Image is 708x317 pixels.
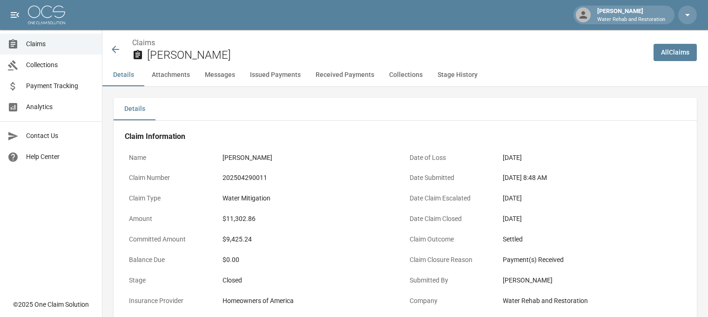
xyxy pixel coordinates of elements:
div: details tabs [114,98,697,120]
p: Company [405,292,499,310]
div: $11,302.86 [223,214,401,224]
p: Submitted By [405,271,499,289]
p: Claim Type [125,189,218,207]
p: Name [125,149,218,167]
div: [PERSON_NAME] [503,276,681,285]
div: 202504290011 [223,173,401,183]
button: Received Payments [308,64,382,86]
button: Attachments [144,64,197,86]
h4: Claim Information [125,132,686,141]
p: Date Submitted [405,169,499,187]
div: [PERSON_NAME] [223,153,401,163]
div: Water Mitigation [223,193,401,203]
div: © 2025 One Claim Solution [13,300,89,309]
span: Analytics [26,102,94,112]
div: $0.00 [223,255,401,265]
button: Details [102,64,144,86]
button: Stage History [430,64,485,86]
p: Claim Closure Reason [405,251,499,269]
div: Closed [223,276,401,285]
button: Details [114,98,155,120]
img: ocs-logo-white-transparent.png [28,6,65,24]
nav: breadcrumb [132,37,646,48]
span: Help Center [26,152,94,162]
p: Balance Due [125,251,218,269]
p: Claim Number [125,169,218,187]
p: Date Claim Escalated [405,189,499,207]
div: [DATE] 8:48 AM [503,173,681,183]
div: Homeowners of America [223,296,401,306]
div: $9,425.24 [223,234,401,244]
a: Claims [132,38,155,47]
div: Water Rehab and Restoration [503,296,681,306]
a: AllClaims [654,44,697,61]
p: Stage [125,271,218,289]
div: Payment(s) Received [503,255,681,265]
div: anchor tabs [102,64,708,86]
div: [DATE] [503,193,681,203]
div: [DATE] [503,153,681,163]
span: Payment Tracking [26,81,94,91]
p: Date of Loss [405,149,499,167]
span: Claims [26,39,94,49]
button: open drawer [6,6,24,24]
p: Water Rehab and Restoration [597,16,665,24]
span: Collections [26,60,94,70]
div: [DATE] [503,214,681,224]
p: Claim Outcome [405,230,499,248]
p: Committed Amount [125,230,218,248]
div: [PERSON_NAME] [593,7,669,23]
button: Collections [382,64,430,86]
p: Insurance Provider [125,292,218,310]
button: Messages [197,64,243,86]
p: Amount [125,210,218,228]
p: Date Claim Closed [405,210,499,228]
span: Contact Us [26,131,94,141]
div: Settled [503,234,681,244]
h2: [PERSON_NAME] [147,48,646,62]
button: Issued Payments [243,64,308,86]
